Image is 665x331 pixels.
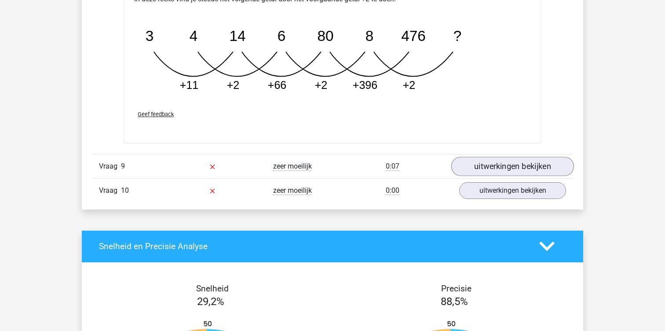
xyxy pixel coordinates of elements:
span: 10 [121,186,129,195]
h4: Snelheid en Precisie Analyse [99,241,526,251]
tspan: 6 [278,27,286,44]
span: 0:00 [386,186,399,195]
tspan: 80 [317,27,333,44]
tspan: ? [453,27,462,44]
tspan: 8 [365,27,374,44]
span: 29,2% [197,295,224,308]
tspan: 14 [229,27,245,44]
a: uitwerkingen bekijken [451,157,574,176]
tspan: +2 [315,79,328,91]
h4: Snelheid [99,283,326,294]
h4: Precisie [343,283,570,294]
span: Vraag [99,161,121,172]
span: 88,5% [441,295,468,308]
tspan: +66 [268,79,286,91]
a: uitwerkingen bekijken [459,182,566,199]
tspan: +2 [403,79,416,91]
tspan: +2 [227,79,240,91]
tspan: +11 [180,79,198,91]
span: Geef feedback [138,111,174,118]
span: 9 [121,162,125,170]
tspan: 3 [146,27,154,44]
tspan: 4 [190,27,198,44]
tspan: 476 [401,27,426,44]
span: zeer moeilijk [273,162,312,171]
span: 0:07 [386,162,399,171]
tspan: +396 [353,79,377,91]
span: Vraag [99,185,121,196]
span: zeer moeilijk [273,186,312,195]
